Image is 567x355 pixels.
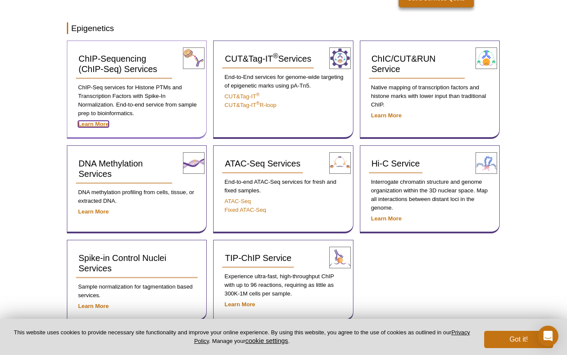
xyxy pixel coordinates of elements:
[222,73,344,90] p: End-to-End services for genome-wide targeting of epigenetic marks using pA-Tn5.
[76,83,198,118] p: ChIP-Seq services for Histone PTMs and Transcription Factors with Spike-In Normalization. End-to-...
[369,50,465,79] a: ChIC/CUT&RUN Service
[225,159,300,168] span: ATAC-Seq Services
[76,249,198,278] a: Spike-in Control Nuclei Services
[371,215,402,222] a: Learn More
[222,272,344,298] p: Experience ultra-fast, high-throughput ChIP with up to 96 reactions, requiring as little as 300K-...
[224,198,251,204] a: ATAC-Seq
[372,159,420,168] span: Hi-C Service
[183,152,205,174] img: DNA Methylation Services
[76,188,198,205] p: DNA methylation profiling from cells, tissue, or extracted DNA.
[329,47,351,69] img: CUT&Tag-IT® Services
[256,92,260,97] sup: ®
[256,101,260,106] sup: ®
[76,50,172,79] a: ChIP-Sequencing (ChIP-Seq) Services
[14,329,470,345] p: This website uses cookies to provide necessary site functionality and improve your online experie...
[224,102,276,108] a: CUT&Tag-IT®R-loop
[538,326,558,346] div: Open Intercom Messenger
[78,208,109,215] a: Learn More
[78,303,109,309] a: Learn More
[225,54,311,63] span: CUT&Tag-IT Services
[369,154,422,173] a: Hi-C Service
[76,283,198,300] p: Sample normalization for tagmentation based services.
[79,253,166,273] span: Spike-in Control Nuclei Services
[245,337,288,344] button: cookie settings
[79,159,143,179] span: DNA Methylation Services
[329,152,351,174] img: ATAC-Seq Services
[224,93,259,100] a: CUT&Tag-IT®
[222,249,294,268] a: TIP-ChIP Service
[476,152,497,174] img: Hi-C Service
[273,52,278,60] sup: ®
[329,247,351,268] img: TIP-ChIP Service
[222,50,314,69] a: CUT&Tag-IT®Services
[224,301,255,308] a: Learn More
[369,178,491,212] p: Interrogate chromatin structure and genome organization within the 3D nuclear space. Map all inte...
[79,54,157,74] span: ChIP-Sequencing (ChIP-Seq) Services
[369,83,491,109] p: Native mapping of transcription factors and histone marks with lower input than traditional ChIP.
[484,331,553,348] button: Got it!
[194,329,470,344] a: Privacy Policy
[222,154,303,173] a: ATAC-Seq Services
[224,207,266,213] a: Fixed ATAC-Seq
[183,47,205,69] img: ChIP-Seq Services
[222,178,344,195] p: End-to-end ATAC-Seq services for fresh and fixed samples.
[372,54,436,74] span: ChIC/CUT&RUN Service
[78,121,109,127] a: Learn More
[225,253,291,263] span: TIP-ChIP Service
[76,154,172,184] a: DNA Methylation Services
[476,47,497,69] img: ChIC/CUT&RUN Service
[67,22,500,34] h2: Epigenetics
[371,112,402,119] a: Learn More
